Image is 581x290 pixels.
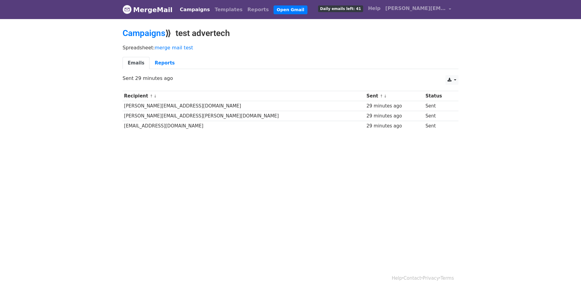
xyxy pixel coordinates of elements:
[404,275,421,281] a: Contact
[365,91,424,101] th: Sent
[123,91,365,101] th: Recipient
[123,111,365,121] td: [PERSON_NAME][EMAIL_ADDRESS][PERSON_NAME][DOMAIN_NAME]
[424,111,454,121] td: Sent
[245,4,271,16] a: Reports
[392,275,402,281] a: Help
[366,103,422,110] div: 29 minutes ago
[424,101,454,111] td: Sent
[366,2,383,15] a: Help
[385,5,446,12] span: [PERSON_NAME][EMAIL_ADDRESS][PERSON_NAME][DOMAIN_NAME]
[123,75,458,81] p: Sent 29 minutes ago
[380,94,383,98] a: ↑
[383,2,454,17] a: [PERSON_NAME][EMAIL_ADDRESS][PERSON_NAME][DOMAIN_NAME]
[212,4,245,16] a: Templates
[366,113,422,120] div: 29 minutes ago
[318,5,363,12] span: Daily emails left: 41
[423,275,439,281] a: Privacy
[424,91,454,101] th: Status
[153,94,157,98] a: ↓
[155,45,193,51] a: merge mail test
[424,121,454,131] td: Sent
[123,57,149,69] a: Emails
[150,94,153,98] a: ↑
[177,4,212,16] a: Campaigns
[441,275,454,281] a: Terms
[123,121,365,131] td: [EMAIL_ADDRESS][DOMAIN_NAME]
[384,94,387,98] a: ↓
[316,2,366,15] a: Daily emails left: 41
[274,5,307,14] a: Open Gmail
[123,3,172,16] a: MergeMail
[123,44,458,51] p: Spreadsheet:
[123,5,132,14] img: MergeMail logo
[149,57,180,69] a: Reports
[123,28,165,38] a: Campaigns
[366,123,422,130] div: 29 minutes ago
[123,101,365,111] td: [PERSON_NAME][EMAIL_ADDRESS][DOMAIN_NAME]
[123,28,458,38] h2: ⟫ test advertech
